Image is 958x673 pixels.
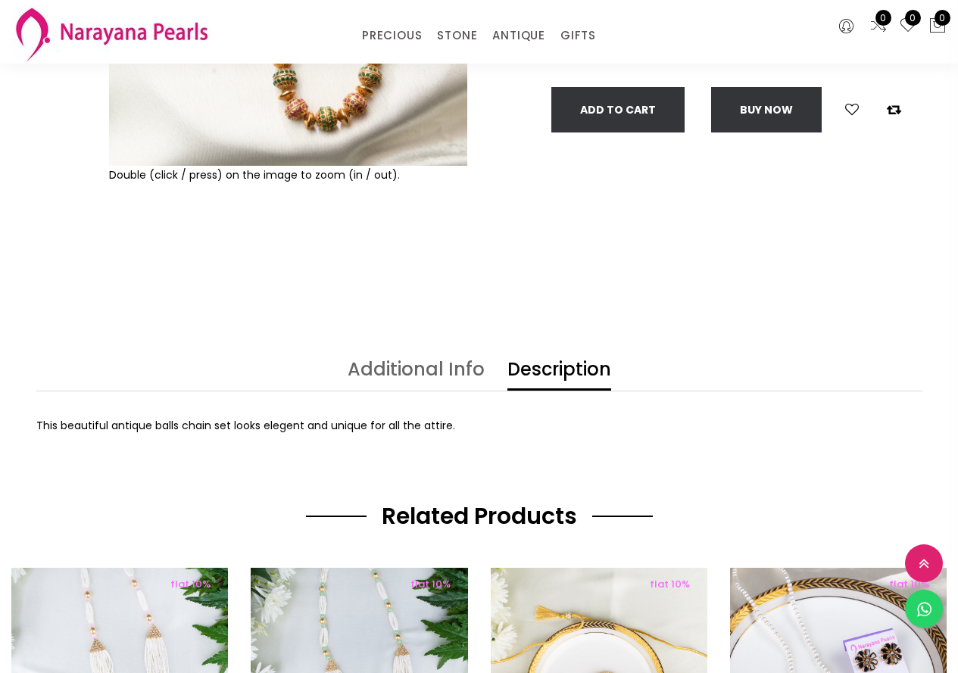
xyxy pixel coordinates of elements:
button: Buy now [711,87,822,132]
button: Add to compare [882,100,906,120]
a: Additional Info [348,360,485,391]
span: flat 10% [641,577,698,591]
span: 0 [875,10,891,26]
a: STONE [437,24,477,47]
span: flat 10% [881,577,938,591]
div: Double (click / press) on the image to zoom (in / out). [109,166,467,184]
div: This beautiful antique balls chain set looks elegent and unique for all the attire. [36,416,922,435]
button: Add To Cart [551,87,685,132]
a: 0 [869,17,888,36]
button: Add to wishlist [841,100,863,120]
a: PRECIOUS [362,24,422,47]
a: 0 [899,17,917,36]
span: flat 10% [402,577,459,591]
a: Description [507,360,611,391]
h2: Related Products [382,503,577,530]
span: flat 10% [162,577,219,591]
button: 0 [928,17,947,36]
span: 0 [935,10,950,26]
a: ANTIQUE [492,24,545,47]
span: 0 [905,10,921,26]
a: GIFTS [560,24,596,47]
